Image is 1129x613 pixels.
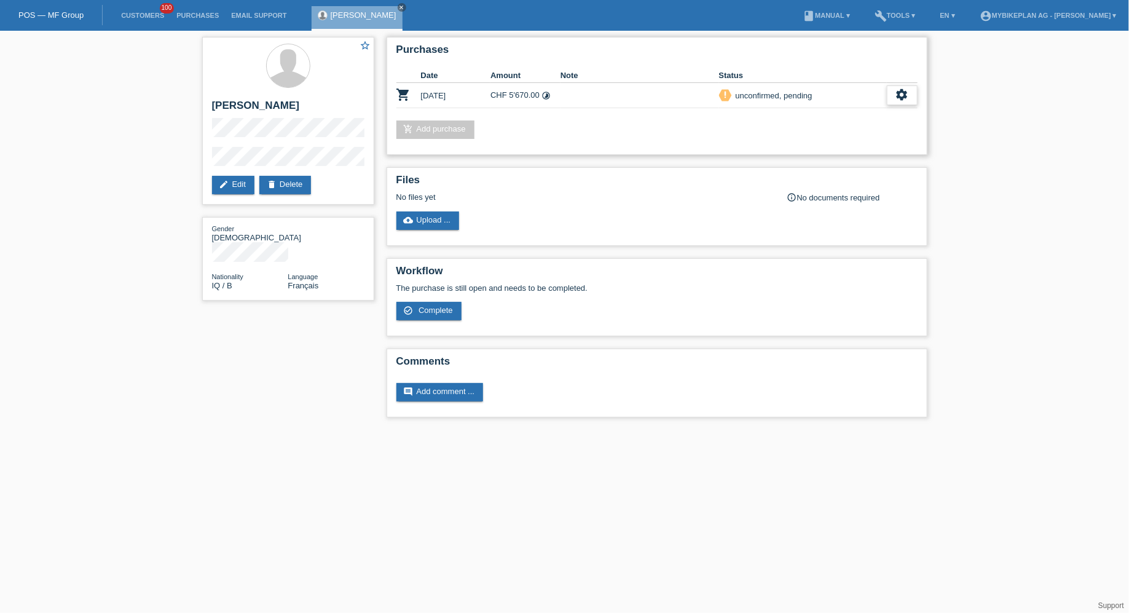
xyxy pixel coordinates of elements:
[396,302,462,320] a: check_circle_outline Complete
[219,180,229,189] i: edit
[419,306,453,315] span: Complete
[396,355,918,374] h2: Comments
[396,174,918,192] h2: Files
[212,100,364,118] h2: [PERSON_NAME]
[396,212,460,230] a: cloud_uploadUpload ...
[396,192,772,202] div: No files yet
[267,180,277,189] i: delete
[404,387,414,397] i: comment
[212,273,243,280] span: Nationality
[561,68,719,83] th: Note
[160,3,175,14] span: 100
[259,176,312,194] a: deleteDelete
[974,12,1123,19] a: account_circleMybikeplan AG - [PERSON_NAME] ▾
[404,124,414,134] i: add_shopping_cart
[396,87,411,102] i: POSP00027634
[360,40,371,53] a: star_border
[360,40,371,51] i: star_border
[490,68,561,83] th: Amount
[719,68,887,83] th: Status
[787,192,918,202] div: No documents required
[421,68,491,83] th: Date
[895,88,909,101] i: settings
[396,383,484,401] a: commentAdd comment ...
[803,10,815,22] i: book
[396,121,474,139] a: add_shopping_cartAdd purchase
[980,10,992,22] i: account_circle
[212,224,288,242] div: [DEMOGRAPHIC_DATA]
[115,12,170,19] a: Customers
[1098,601,1124,610] a: Support
[212,176,254,194] a: editEdit
[212,281,232,290] span: Iraq / B / 13.09.2015
[18,10,84,20] a: POS — MF Group
[868,12,922,19] a: buildTools ▾
[331,10,396,20] a: [PERSON_NAME]
[212,225,235,232] span: Gender
[732,89,812,102] div: unconfirmed, pending
[875,10,887,22] i: build
[399,4,405,10] i: close
[398,3,406,12] a: close
[396,265,918,283] h2: Workflow
[170,12,225,19] a: Purchases
[541,91,551,100] i: Instalments (48 instalments)
[934,12,961,19] a: EN ▾
[396,44,918,62] h2: Purchases
[490,83,561,108] td: CHF 5'670.00
[288,281,319,290] span: Français
[721,90,730,99] i: priority_high
[404,215,414,225] i: cloud_upload
[396,283,918,293] p: The purchase is still open and needs to be completed.
[787,192,797,202] i: info_outline
[288,273,318,280] span: Language
[421,83,491,108] td: [DATE]
[225,12,293,19] a: Email Support
[404,306,414,315] i: check_circle_outline
[797,12,856,19] a: bookManual ▾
